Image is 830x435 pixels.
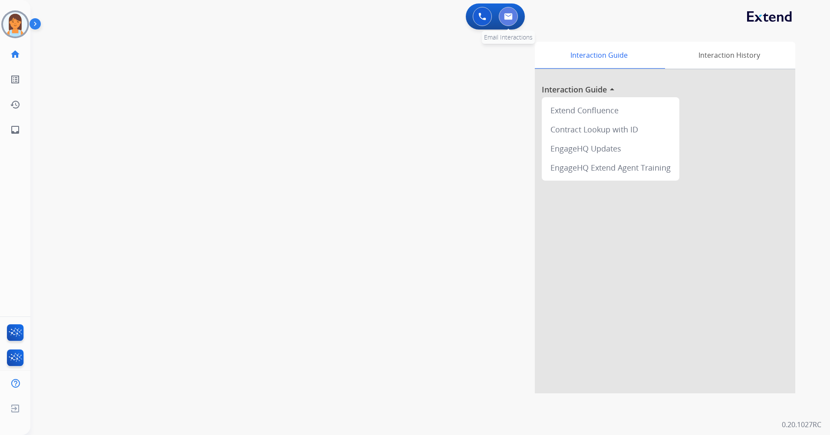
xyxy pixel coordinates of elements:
[545,101,676,120] div: Extend Confluence
[484,33,533,41] span: Email Interactions
[10,49,20,59] mat-icon: home
[10,74,20,85] mat-icon: list_alt
[3,12,27,36] img: avatar
[545,120,676,139] div: Contract Lookup with ID
[10,125,20,135] mat-icon: inbox
[545,158,676,177] div: EngageHQ Extend Agent Training
[535,42,663,69] div: Interaction Guide
[782,419,821,430] p: 0.20.1027RC
[10,99,20,110] mat-icon: history
[663,42,795,69] div: Interaction History
[545,139,676,158] div: EngageHQ Updates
